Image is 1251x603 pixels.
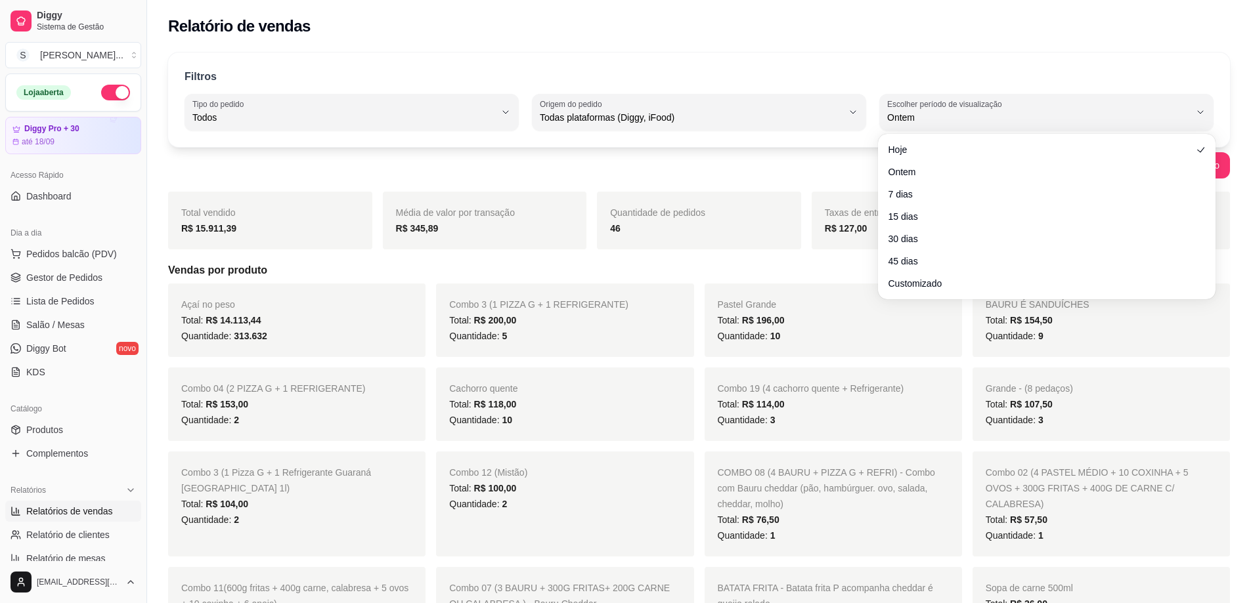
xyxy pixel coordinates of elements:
span: Pedidos balcão (PDV) [26,247,117,260]
span: Quantidade: [986,530,1043,541]
span: Total: [986,315,1053,325]
span: Relatório de clientes [26,528,110,541]
span: Quantidade: [718,331,781,341]
span: Cachorro quente [449,383,517,394]
h2: Relatório de vendas [168,16,311,37]
span: Produtos [26,423,63,436]
span: Diggy Bot [26,342,66,355]
span: 5 [502,331,507,341]
span: R$ 114,00 [742,399,785,409]
span: Quantidade: [181,415,239,425]
span: Quantidade: [718,530,776,541]
span: Combo 19 (4 cachorro quente + Refrigerante) [718,383,904,394]
span: R$ 154,50 [1010,315,1053,325]
span: Todas plataformas (Diggy, iFood) [540,111,843,124]
span: R$ 200,00 [474,315,517,325]
span: R$ 153,00 [206,399,248,409]
span: 10 [502,415,512,425]
span: R$ 196,00 [742,315,785,325]
span: 313.632 [234,331,267,341]
span: KDS [26,365,45,379]
span: Total: [986,399,1053,409]
span: Combo 02 (4 PASTEL MÉDIO + 10 COXINHA + 5 OVOS + 300G FRITAS + 400G DE CARNE C/ CALABRESA) [986,467,1189,509]
button: Select a team [5,42,141,68]
span: Quantidade: [986,331,1043,341]
strong: R$ 127,00 [825,223,867,234]
span: 15 dias [889,210,1192,223]
p: Filtros [185,69,217,85]
span: Total: [986,514,1047,525]
span: Complementos [26,447,88,460]
span: Ontem [889,165,1192,178]
span: Quantidade: [449,331,507,341]
span: Grande - (8 pedaços) [986,383,1073,394]
span: Total: [449,315,516,325]
span: Sistema de Gestão [37,22,136,32]
div: [PERSON_NAME] ... [40,49,123,62]
span: Gestor de Pedidos [26,271,102,284]
span: Combo 3 (1 PIZZA G + 1 REFRIGERANTE) [449,299,628,310]
span: 2 [502,499,507,509]
span: 10 [770,331,781,341]
button: Alterar Status [101,85,130,100]
span: Relatórios de vendas [26,505,113,518]
span: Total: [718,399,785,409]
span: 1 [770,530,776,541]
span: R$ 104,00 [206,499,248,509]
label: Origem do pedido [540,98,606,110]
span: Total: [181,399,248,409]
strong: R$ 15.911,39 [181,223,236,234]
span: Quantidade: [449,499,507,509]
span: Açaí no peso [181,299,235,310]
span: Relatórios [11,485,46,495]
label: Escolher período de visualização [887,98,1006,110]
span: Salão / Mesas [26,318,85,331]
span: Quantidade: [181,514,239,525]
span: Total: [449,483,516,493]
span: Média de valor por transação [396,207,515,218]
h5: Vendas por produto [168,262,1230,278]
span: Ontem [887,111,1190,124]
span: Total: [449,399,516,409]
span: COMBO 08 (4 BAURU + PIZZA G + REFRI) - Combo com Bauru cheddar (pão, hambúrguer. ovo, salada, che... [718,467,935,509]
span: Total: [718,514,779,525]
span: Total vendido [181,207,236,218]
span: 9 [1038,331,1043,341]
span: Todos [192,111,495,124]
span: 2 [234,415,239,425]
article: até 18/09 [22,136,55,147]
span: R$ 100,00 [474,483,517,493]
strong: R$ 345,89 [396,223,439,234]
span: R$ 118,00 [474,399,517,409]
span: Taxas de entrega [825,207,895,218]
span: Customizado [889,277,1192,290]
span: Quantidade: [449,415,512,425]
span: R$ 76,50 [742,514,779,525]
div: Dia a dia [5,222,141,243]
div: Loja aberta [16,85,71,100]
span: Quantidade de pedidos [610,207,705,218]
span: 3 [1038,415,1043,425]
span: BAURU É SANDUÍCHES [986,299,1089,310]
strong: 46 [610,223,621,234]
span: Lista de Pedidos [26,295,95,308]
span: 3 [770,415,776,425]
span: Hoje [889,143,1192,156]
span: 45 dias [889,255,1192,268]
span: Combo 12 (Mistão) [449,467,527,478]
span: Combo 04 (2 PIZZA G + 1 REFRIGERANTE) [181,383,365,394]
span: 2 [234,514,239,525]
span: Relatório de mesas [26,552,106,565]
span: R$ 57,50 [1010,514,1047,525]
span: Quantidade: [986,415,1043,425]
div: Catálogo [5,398,141,419]
span: Quantidade: [181,331,267,341]
div: Acesso Rápido [5,165,141,186]
span: 7 dias [889,188,1192,201]
span: Combo 3 (1 Pizza G + 1 Refrigerante Guaraná [GEOGRAPHIC_DATA] 1l) [181,467,371,493]
span: Pastel Grande [718,299,777,310]
span: 30 dias [889,232,1192,245]
span: R$ 14.113,44 [206,315,261,325]
span: Sopa de carne 500ml [986,583,1073,593]
span: Total: [181,315,261,325]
